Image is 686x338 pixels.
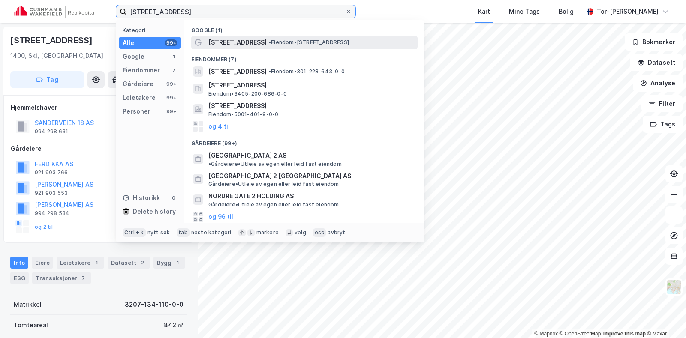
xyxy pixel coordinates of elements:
div: Personer [123,106,150,117]
button: Tags [643,116,683,133]
div: avbryt [328,229,345,236]
span: Gårdeiere • Utleie av egen eller leid fast eiendom [208,161,342,168]
div: 994 298 631 [35,128,68,135]
div: Eiendommer [123,65,160,75]
div: 99+ [165,81,177,87]
div: Gårdeiere (99+) [184,133,424,149]
div: 0 [170,194,177,201]
a: Improve this map [603,331,646,337]
iframe: Chat Widget [643,297,686,338]
div: 1 [92,258,101,267]
span: [STREET_ADDRESS] [208,37,267,48]
img: Z [666,279,682,295]
div: 3207-134-110-0-0 [125,299,184,310]
span: [GEOGRAPHIC_DATA] 2 [GEOGRAPHIC_DATA] AS [208,171,414,181]
div: Eiendommer (7) [184,49,424,65]
button: Filter [641,95,683,112]
div: tab [177,228,190,237]
button: og 4 til [208,121,230,132]
div: Matrikkel [14,299,42,310]
span: NORDRE GATE 2 HOLDING AS [208,191,414,201]
div: 921 903 766 [35,169,68,176]
div: Kart [478,6,490,17]
span: Eiendom • 301-228-643-0-0 [268,68,345,75]
div: Info [10,257,28,269]
div: 7 [170,67,177,74]
div: Kontrollprogram for chat [643,297,686,338]
button: Datasett [630,54,683,71]
div: Leietakere [123,93,156,103]
div: Bygg [153,257,185,269]
div: Tor-[PERSON_NAME] [597,6,659,17]
button: og 96 til [208,212,233,222]
div: 921 903 553 [35,190,68,197]
a: Mapbox [534,331,558,337]
div: Leietakere [57,257,104,269]
span: Gårdeiere • Utleie av egen eller leid fast eiendom [208,201,339,208]
div: Tomteareal [14,320,48,330]
div: 2 [138,258,147,267]
button: Tag [10,71,84,88]
div: 7 [79,274,87,282]
span: [GEOGRAPHIC_DATA] 2 AS [208,150,286,161]
div: Delete history [133,206,176,217]
span: • [268,39,271,45]
div: 99+ [165,39,177,46]
a: OpenStreetMap [560,331,601,337]
div: Gårdeiere [11,144,187,154]
div: Bolig [559,6,574,17]
div: 1 [170,53,177,60]
span: [STREET_ADDRESS] [208,66,267,77]
div: 1400, Ski, [GEOGRAPHIC_DATA] [10,51,103,61]
div: Transaksjoner [32,272,91,284]
div: Kategori [123,27,181,33]
div: Google (1) [184,20,424,36]
div: velg [295,229,306,236]
span: • [208,161,211,167]
div: Eiere [32,257,53,269]
span: Eiendom • [STREET_ADDRESS] [268,39,349,46]
span: • [268,68,271,75]
img: cushman-wakefield-realkapital-logo.202ea83816669bd177139c58696a8fa1.svg [14,6,95,18]
div: Historikk [123,193,160,203]
div: Hjemmelshaver [11,102,187,113]
button: Analyse [633,75,683,92]
span: Eiendom • 3405-200-686-0-0 [208,90,287,97]
div: ESG [10,272,29,284]
div: Datasett [108,257,150,269]
span: Gårdeiere • Utleie av egen eller leid fast eiendom [208,181,339,188]
div: Ctrl + k [123,228,146,237]
div: 99+ [165,108,177,115]
div: Alle [123,38,134,48]
div: Mine Tags [509,6,540,17]
div: [STREET_ADDRESS] [10,33,94,47]
button: Bokmerker [625,33,683,51]
div: 1 [173,258,182,267]
input: Søk på adresse, matrikkel, gårdeiere, leietakere eller personer [126,5,345,18]
span: [STREET_ADDRESS] [208,101,414,111]
div: neste kategori [191,229,232,236]
span: [STREET_ADDRESS] [208,80,414,90]
div: 994 298 534 [35,210,69,217]
div: markere [256,229,279,236]
span: Eiendom • 5001-401-9-0-0 [208,111,278,118]
div: 842 ㎡ [164,320,184,330]
div: esc [313,228,326,237]
div: 99+ [165,94,177,101]
div: Google [123,51,144,62]
div: Gårdeiere [123,79,153,89]
div: nytt søk [147,229,170,236]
